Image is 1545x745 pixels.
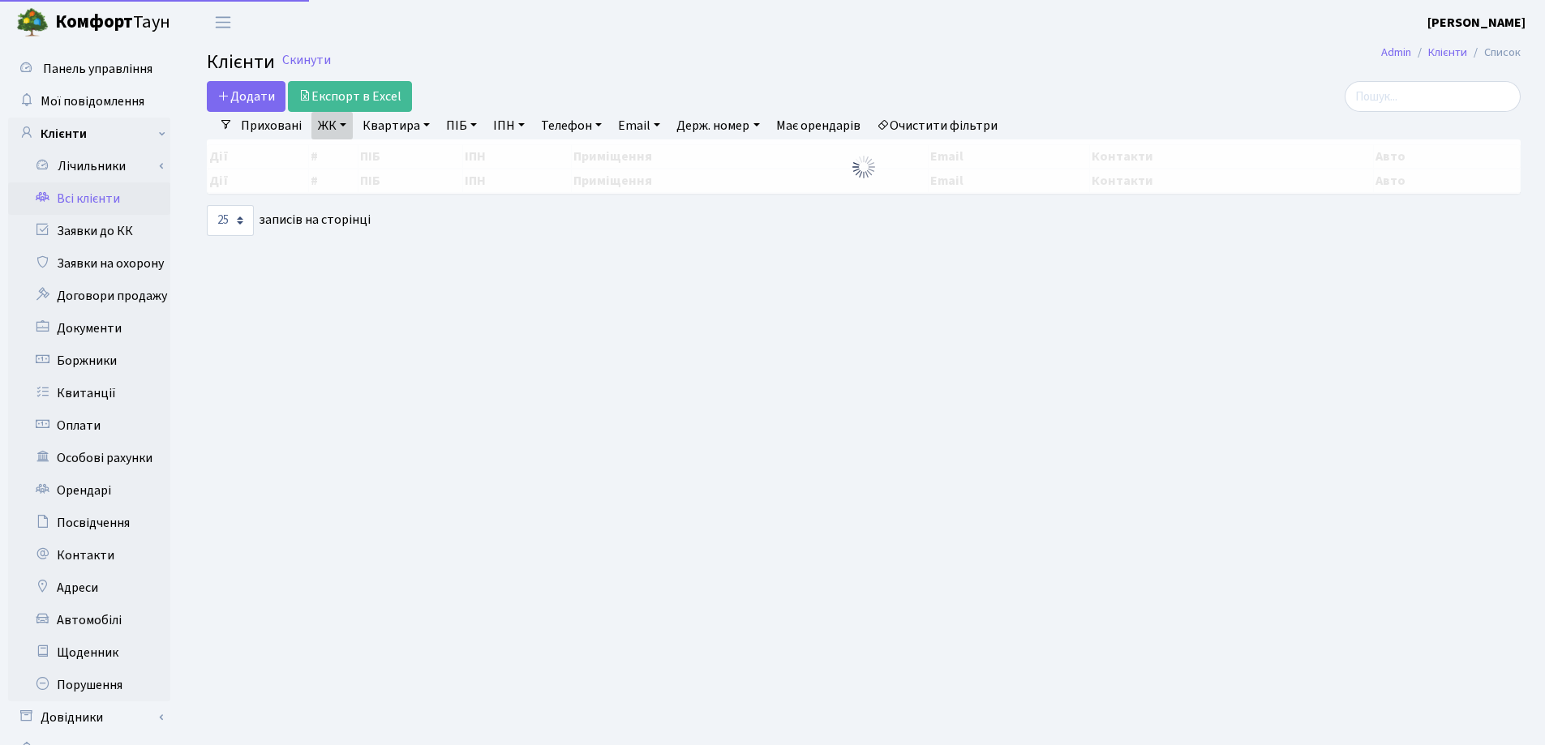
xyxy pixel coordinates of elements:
[311,112,353,139] a: ЖК
[8,572,170,604] a: Адреси
[8,701,170,734] a: Довідники
[8,85,170,118] a: Мої повідомлення
[8,539,170,572] a: Контакти
[8,409,170,442] a: Оплати
[1467,44,1521,62] li: Список
[8,182,170,215] a: Всі клієнти
[8,118,170,150] a: Клієнти
[207,81,285,112] a: Додати
[1381,44,1411,61] a: Admin
[8,636,170,669] a: Щоденник
[234,112,308,139] a: Приховані
[217,88,275,105] span: Додати
[288,81,412,112] a: Експорт в Excel
[534,112,608,139] a: Телефон
[41,92,144,110] span: Мої повідомлення
[1427,13,1526,32] a: [PERSON_NAME]
[670,112,766,139] a: Держ. номер
[207,205,371,236] label: записів на сторінці
[207,205,254,236] select: записів на сторінці
[19,150,170,182] a: Лічильники
[8,247,170,280] a: Заявки на охорону
[1428,44,1467,61] a: Клієнти
[487,112,531,139] a: ІПН
[207,48,275,76] span: Клієнти
[203,9,243,36] button: Переключити навігацію
[851,154,877,180] img: Обробка...
[8,604,170,636] a: Автомобілі
[55,9,170,36] span: Таун
[440,112,483,139] a: ПІБ
[8,442,170,474] a: Особові рахунки
[8,53,170,85] a: Панель управління
[612,112,667,139] a: Email
[8,377,170,409] a: Квитанції
[1357,36,1545,70] nav: breadcrumb
[8,215,170,247] a: Заявки до КК
[8,280,170,312] a: Договори продажу
[8,345,170,377] a: Боржники
[356,112,436,139] a: Квартира
[1345,81,1521,112] input: Пошук...
[55,9,133,35] b: Комфорт
[43,60,152,78] span: Панель управління
[870,112,1004,139] a: Очистити фільтри
[770,112,867,139] a: Має орендарів
[8,669,170,701] a: Порушення
[282,53,331,68] a: Скинути
[8,312,170,345] a: Документи
[8,507,170,539] a: Посвідчення
[16,6,49,39] img: logo.png
[8,474,170,507] a: Орендарі
[1427,14,1526,32] b: [PERSON_NAME]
